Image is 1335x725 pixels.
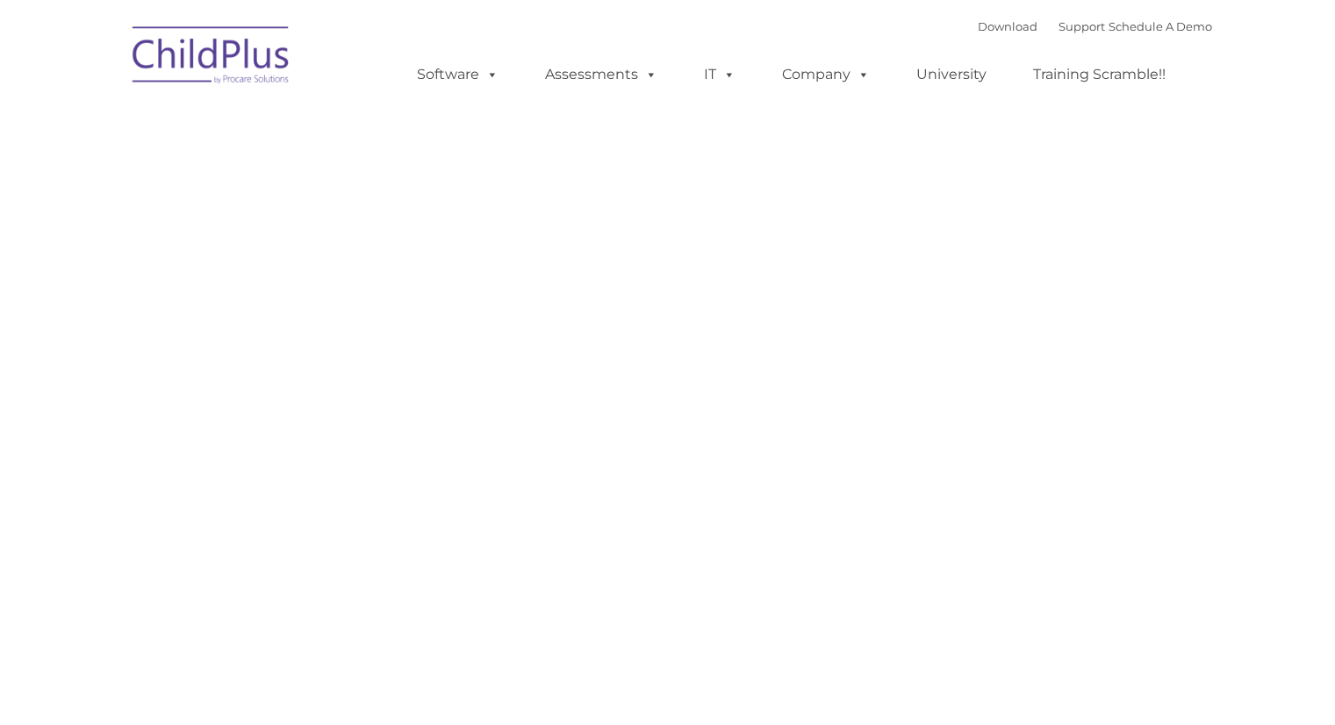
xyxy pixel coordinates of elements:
[686,57,753,92] a: IT
[978,19,1037,33] a: Download
[1109,19,1212,33] a: Schedule A Demo
[399,57,516,92] a: Software
[1016,57,1183,92] a: Training Scramble!!
[978,19,1212,33] font: |
[764,57,887,92] a: Company
[528,57,675,92] a: Assessments
[1059,19,1105,33] a: Support
[124,14,299,102] img: ChildPlus by Procare Solutions
[899,57,1004,92] a: University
